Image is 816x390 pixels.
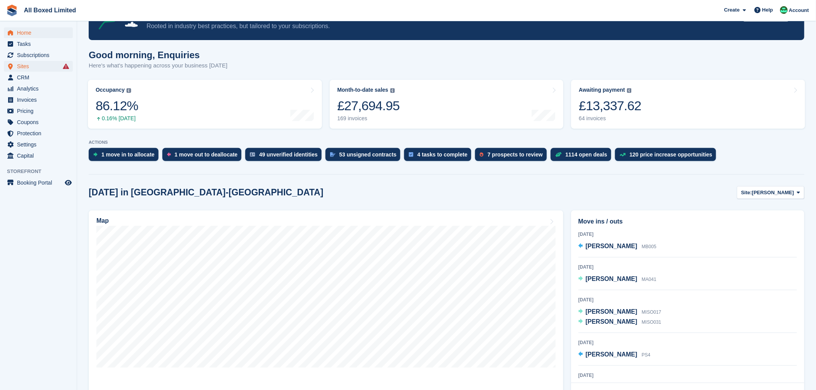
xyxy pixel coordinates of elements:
[162,148,245,165] a: 1 move out to deallocate
[578,242,657,252] a: [PERSON_NAME] MB005
[578,372,797,379] div: [DATE]
[4,50,73,61] a: menu
[390,88,395,93] img: icon-info-grey-7440780725fd019a000dd9b08b2336e03edf1995a4989e88bcd33f0948082b44.svg
[259,151,318,158] div: 49 unverified identities
[64,178,73,187] a: Preview store
[96,87,125,93] div: Occupancy
[762,6,773,14] span: Help
[555,152,562,157] img: deal-1b604bf984904fb50ccaf53a9ad4b4a5d6e5aea283cecdc64d6e3604feb123c2.svg
[578,296,797,303] div: [DATE]
[630,151,713,158] div: 120 price increase opportunities
[337,98,400,114] div: £27,694.95
[330,152,336,157] img: contract_signature_icon-13c848040528278c33f63329250d36e43548de30e8caae1d1a13099fd9432cc5.svg
[17,27,63,38] span: Home
[17,50,63,61] span: Subscriptions
[578,317,661,327] a: [PERSON_NAME] MISO031
[752,189,794,197] span: [PERSON_NAME]
[642,319,661,325] span: MISO031
[578,350,651,360] a: [PERSON_NAME] PS4
[475,148,550,165] a: 7 prospects to review
[737,186,804,199] button: Site: [PERSON_NAME]
[724,6,740,14] span: Create
[17,39,63,49] span: Tasks
[480,152,484,157] img: prospect-51fa495bee0391a8d652442698ab0144808aea92771e9ea1ae160a38d050c398.svg
[586,351,637,358] span: [PERSON_NAME]
[789,7,809,14] span: Account
[126,88,131,93] img: icon-info-grey-7440780725fd019a000dd9b08b2336e03edf1995a4989e88bcd33f0948082b44.svg
[615,148,720,165] a: 120 price increase opportunities
[339,151,397,158] div: 53 unsigned contracts
[89,148,162,165] a: 1 move in to allocate
[4,106,73,116] a: menu
[96,115,138,122] div: 0.16% [DATE]
[4,150,73,161] a: menu
[741,189,752,197] span: Site:
[642,244,656,249] span: MB005
[578,274,657,284] a: [PERSON_NAME] MA041
[17,150,63,161] span: Capital
[17,128,63,139] span: Protection
[578,307,661,317] a: [PERSON_NAME] MISO017
[89,140,804,145] p: ACTIONS
[96,217,109,224] h2: Map
[96,98,138,114] div: 86.12%
[17,72,63,83] span: CRM
[337,87,388,93] div: Month-to-date sales
[17,106,63,116] span: Pricing
[571,80,805,129] a: Awaiting payment £13,337.62 64 invoices
[17,61,63,72] span: Sites
[586,308,637,315] span: [PERSON_NAME]
[578,264,797,271] div: [DATE]
[88,80,322,129] a: Occupancy 86.12% 0.16% [DATE]
[627,88,632,93] img: icon-info-grey-7440780725fd019a000dd9b08b2336e03edf1995a4989e88bcd33f0948082b44.svg
[17,117,63,128] span: Coupons
[17,94,63,105] span: Invoices
[337,115,400,122] div: 169 invoices
[245,148,325,165] a: 49 unverified identities
[4,27,73,38] a: menu
[642,352,651,358] span: PS4
[175,151,238,158] div: 1 move out to deallocate
[551,148,615,165] a: 1114 open deals
[642,277,656,282] span: MA041
[586,318,637,325] span: [PERSON_NAME]
[325,148,405,165] a: 53 unsigned contracts
[487,151,543,158] div: 7 prospects to review
[4,39,73,49] a: menu
[147,22,737,30] p: Rooted in industry best practices, but tailored to your subscriptions.
[89,61,228,70] p: Here's what's happening across your business [DATE]
[586,243,637,249] span: [PERSON_NAME]
[7,168,77,175] span: Storefront
[250,152,255,157] img: verify_identity-adf6edd0f0f0b5bbfe63781bf79b02c33cf7c696d77639b501bdc392416b5a36.svg
[21,4,79,17] a: All Boxed Limited
[642,309,661,315] span: MISO017
[4,94,73,105] a: menu
[4,177,73,188] a: menu
[4,139,73,150] a: menu
[89,187,324,198] h2: [DATE] in [GEOGRAPHIC_DATA]-[GEOGRAPHIC_DATA]
[17,83,63,94] span: Analytics
[404,148,475,165] a: 4 tasks to complete
[620,153,626,156] img: price_increase_opportunities-93ffe204e8149a01c8c9dc8f82e8f89637d9d84a8eef4429ea346261dce0b2c0.svg
[17,177,63,188] span: Booking Portal
[4,72,73,83] a: menu
[780,6,788,14] img: Enquiries
[6,5,18,16] img: stora-icon-8386f47178a22dfd0bd8f6a31ec36ba5ce8667c1dd55bd0f319d3a0aa187defe.svg
[578,231,797,238] div: [DATE]
[330,80,564,129] a: Month-to-date sales £27,694.95 169 invoices
[101,151,155,158] div: 1 move in to allocate
[578,339,797,346] div: [DATE]
[586,276,637,282] span: [PERSON_NAME]
[409,152,413,157] img: task-75834270c22a3079a89374b754ae025e5fb1db73e45f91037f5363f120a921f8.svg
[89,50,228,60] h1: Good morning, Enquiries
[167,152,171,157] img: move_outs_to_deallocate_icon-f764333ba52eb49d3ac5e1228854f67142a1ed5810a6f6cc68b1a99e826820c5.svg
[4,61,73,72] a: menu
[4,128,73,139] a: menu
[4,83,73,94] a: menu
[93,152,98,157] img: move_ins_to_allocate_icon-fdf77a2bb77ea45bf5b3d319d69a93e2d87916cf1d5bf7949dd705db3b84f3ca.svg
[579,98,641,114] div: £13,337.62
[17,139,63,150] span: Settings
[4,117,73,128] a: menu
[579,87,625,93] div: Awaiting payment
[417,151,467,158] div: 4 tasks to complete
